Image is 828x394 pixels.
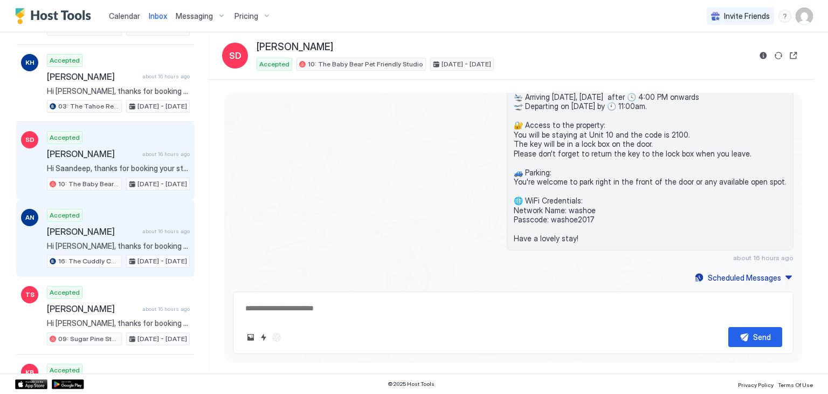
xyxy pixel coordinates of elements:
[58,256,119,266] span: 16: The Cuddly Cub Studio
[47,164,190,173] span: Hi Saandeep, thanks for booking your stay with us! Details of your Booking: 📍 [STREET_ADDRESS] Un...
[142,228,190,235] span: about 16 hours ago
[58,179,119,189] span: 10: The Baby Bear Pet Friendly Studio
[58,334,119,344] span: 09: Sugar Pine Studio at [GEOGRAPHIC_DATA]
[50,133,80,142] span: Accepted
[52,379,84,389] a: Google Play Store
[757,49,770,62] button: Reservation information
[109,11,140,21] span: Calendar
[137,101,187,111] span: [DATE] - [DATE]
[25,368,34,377] span: KB
[229,49,241,62] span: SD
[772,49,785,62] button: Sync reservation
[753,331,771,343] div: Send
[50,210,80,220] span: Accepted
[738,378,774,390] a: Privacy Policy
[259,59,289,69] span: Accepted
[47,303,138,314] span: [PERSON_NAME]
[724,11,770,21] span: Invite Friends
[142,305,190,313] span: about 16 hours ago
[47,71,138,82] span: [PERSON_NAME]
[728,327,782,347] button: Send
[50,288,80,297] span: Accepted
[47,318,190,328] span: Hi [PERSON_NAME], thanks for booking your stay with us! Details of your Booking: 📍 [STREET_ADDRES...
[25,290,34,300] span: TS
[149,10,167,22] a: Inbox
[50,365,80,375] span: Accepted
[58,101,119,111] span: 03: The Tahoe Retro Double Bed Studio
[149,11,167,21] span: Inbox
[257,41,333,53] span: [PERSON_NAME]
[176,11,213,21] span: Messaging
[308,59,423,69] span: 10: The Baby Bear Pet Friendly Studio
[693,270,793,285] button: Scheduled Messages
[25,135,34,145] span: SD
[234,11,258,21] span: Pricing
[47,148,138,159] span: [PERSON_NAME]
[15,379,47,389] a: App Store
[257,331,270,344] button: Quick reply
[142,151,190,158] span: about 16 hours ago
[142,73,190,80] span: about 16 hours ago
[47,241,190,251] span: Hi [PERSON_NAME], thanks for booking your stay with us! Details of your Booking: 📍 [STREET_ADDRES...
[25,58,34,67] span: KH
[778,378,813,390] a: Terms Of Use
[738,382,774,388] span: Privacy Policy
[441,59,491,69] span: [DATE] - [DATE]
[244,331,257,344] button: Upload image
[25,213,34,222] span: AN
[733,254,793,262] span: about 16 hours ago
[778,10,791,23] div: menu
[388,381,434,388] span: © 2025 Host Tools
[50,56,80,65] span: Accepted
[787,49,800,62] button: Open reservation
[137,256,187,266] span: [DATE] - [DATE]
[514,55,786,243] span: Hi Saandeep, thanks for booking your stay with us! Details of your Booking: 📍 [STREET_ADDRESS] Un...
[137,334,187,344] span: [DATE] - [DATE]
[47,226,138,237] span: [PERSON_NAME]
[109,10,140,22] a: Calendar
[796,8,813,25] div: User profile
[137,179,187,189] span: [DATE] - [DATE]
[47,86,190,96] span: Hi [PERSON_NAME], thanks for booking your stay with us! Details of your Booking: 📍 [STREET_ADDRES...
[708,272,781,283] div: Scheduled Messages
[15,8,96,24] a: Host Tools Logo
[778,382,813,388] span: Terms Of Use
